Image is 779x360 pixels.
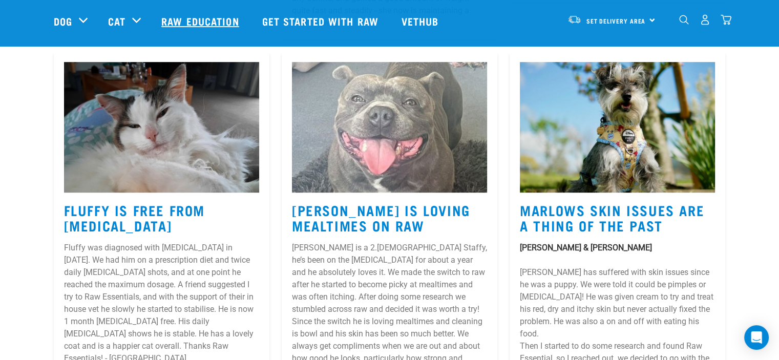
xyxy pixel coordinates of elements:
img: RAW-STORIES-19-1.jpg [520,62,715,192]
span: Set Delivery Area [586,19,646,23]
img: van-moving.png [567,15,581,24]
a: Vethub [391,1,452,41]
h3: Fluffy Is Free From [MEDICAL_DATA] [64,202,259,234]
a: Dog [54,13,72,29]
h3: [PERSON_NAME] Is Loving Mealtimes On Raw [292,202,487,234]
img: RAW-STORIES-1.jpg [64,62,259,192]
p: [PERSON_NAME] has suffered with skin issues since he was a puppy. We were told it could be pimple... [520,242,715,340]
a: Raw Education [151,1,251,41]
a: Cat [108,13,125,29]
h3: Marlows Skin Issues Are A Thing Of The Past [520,202,715,234]
a: Get started with Raw [252,1,391,41]
img: user.png [700,14,710,25]
img: 328880197_1588965251618527_6333104620217723660_n-1.jpg [292,62,487,192]
strong: [PERSON_NAME] & [PERSON_NAME] [520,243,652,252]
div: Open Intercom Messenger [744,325,769,350]
img: home-icon-1@2x.png [679,15,689,25]
img: home-icon@2x.png [721,14,731,25]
